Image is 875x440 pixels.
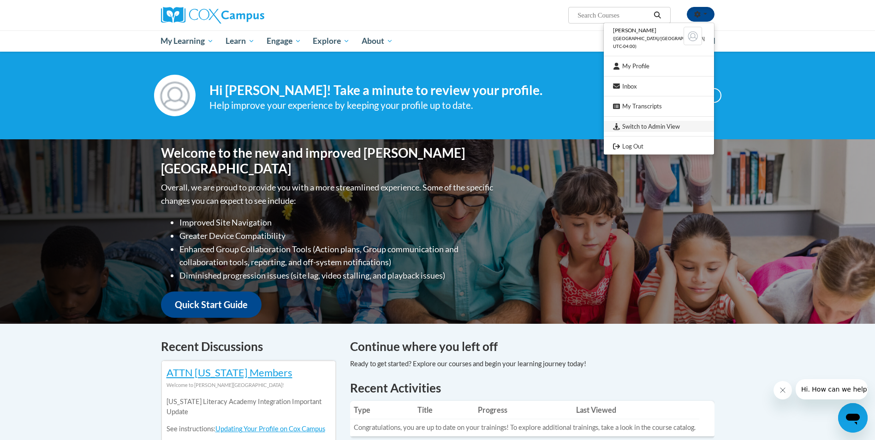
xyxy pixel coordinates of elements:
[350,401,414,419] th: Type
[350,419,699,436] td: Congratulations, you are up to date on your trainings! To explore additional trainings, take a lo...
[167,366,292,379] a: ATTN [US_STATE] Members
[684,27,702,45] img: Learner Profile Avatar
[161,36,214,47] span: My Learning
[167,397,331,417] p: [US_STATE] Literacy Academy Integration Important Update
[161,291,262,318] a: Quick Start Guide
[350,380,714,396] h1: Recent Activities
[604,141,714,152] a: Logout
[356,30,399,52] a: About
[154,75,196,116] img: Profile Image
[414,401,474,419] th: Title
[613,27,656,34] span: [PERSON_NAME]
[313,36,350,47] span: Explore
[179,269,495,282] li: Diminished progression issues (site lag, video stalling, and playback issues)
[6,6,75,14] span: Hi. How can we help?
[350,338,714,356] h4: Continue where you left off
[220,30,261,52] a: Learn
[167,380,331,390] div: Welcome to [PERSON_NAME][GEOGRAPHIC_DATA]!
[604,121,714,132] a: Switch to Admin View
[161,338,336,356] h4: Recent Discussions
[209,98,650,113] div: Help improve your experience by keeping your profile up to date.
[604,101,714,112] a: My Transcripts
[147,30,728,52] div: Main menu
[226,36,255,47] span: Learn
[155,30,220,52] a: My Learning
[179,243,495,269] li: Enhanced Group Collaboration Tools (Action plans, Group communication and collaboration tools, re...
[209,83,650,98] h4: Hi [PERSON_NAME]! Take a minute to review your profile.
[577,10,650,21] input: Search Courses
[796,379,868,399] iframe: Message from company
[362,36,393,47] span: About
[161,181,495,208] p: Overall, we are proud to provide you with a more streamlined experience. Some of the specific cha...
[613,36,705,49] span: ([GEOGRAPHIC_DATA]/[GEOGRAPHIC_DATA] UTC-04:00)
[161,145,495,176] h1: Welcome to the new and improved [PERSON_NAME][GEOGRAPHIC_DATA]
[167,424,331,434] p: See instructions:
[572,401,699,419] th: Last Viewed
[215,425,325,433] a: Updating Your Profile on Cox Campus
[604,81,714,92] a: Inbox
[687,7,714,22] button: Account Settings
[179,229,495,243] li: Greater Device Compatibility
[261,30,307,52] a: Engage
[161,7,264,24] img: Cox Campus
[161,7,336,24] a: Cox Campus
[604,60,714,72] a: My Profile
[179,216,495,229] li: Improved Site Navigation
[838,403,868,433] iframe: Button to launch messaging window
[474,401,572,419] th: Progress
[774,381,792,399] iframe: Close message
[650,10,664,21] button: Search
[307,30,356,52] a: Explore
[267,36,301,47] span: Engage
